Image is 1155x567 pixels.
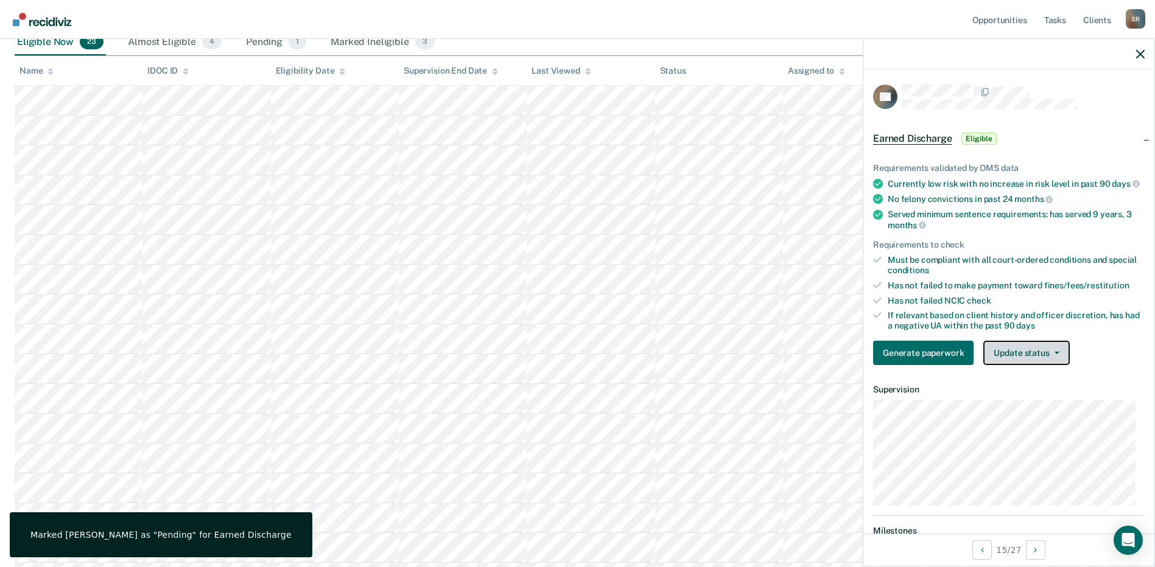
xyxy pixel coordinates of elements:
div: Has not failed NCIC [888,296,1145,306]
button: Generate paperwork [873,341,974,365]
span: months [888,220,926,230]
div: Eligible Now [15,29,106,56]
span: 1 [289,34,306,50]
div: Almost Eligible [125,29,224,56]
img: Recidiviz [13,13,71,26]
div: No felony convictions in past 24 [888,193,1145,204]
div: IDOC ID [147,66,189,76]
a: Navigate to form link [873,341,978,365]
span: months [1014,194,1053,204]
div: Earned DischargeEligible [863,119,1154,158]
dt: Supervision [873,384,1145,395]
div: Must be compliant with all court-ordered conditions and special [888,255,1145,276]
span: days [1112,179,1139,189]
span: check [967,296,991,305]
div: Pending [244,29,309,56]
div: Open Intercom Messenger [1114,526,1143,555]
div: Currently low risk with no increase in risk level in past 90 [888,178,1145,189]
button: Profile dropdown button [1126,9,1145,29]
div: Eligibility Date [276,66,346,76]
div: Last Viewed [532,66,591,76]
span: Eligible [961,133,996,145]
div: 15 / 27 [863,534,1154,566]
div: Served minimum sentence requirements: has served 9 years, 3 [888,209,1145,230]
button: Update status [983,341,1069,365]
div: Marked [PERSON_NAME] as "Pending" for Earned Discharge [30,529,292,540]
div: Marked Ineligible [328,29,437,56]
div: Has not failed to make payment toward [888,280,1145,291]
div: Supervision End Date [404,66,498,76]
span: conditions [888,265,929,275]
span: 3 [415,34,435,50]
dt: Milestones [873,526,1145,536]
span: 23 [80,34,104,50]
button: Previous Opportunity [972,540,992,560]
div: Assigned to [788,66,845,76]
span: fines/fees/restitution [1044,280,1129,290]
div: Status [660,66,686,76]
button: Next Opportunity [1026,540,1045,560]
span: 4 [202,34,222,50]
div: Requirements to check [873,240,1145,250]
div: If relevant based on client history and officer discretion, has had a negative UA within the past 90 [888,310,1145,331]
div: Name [19,66,54,76]
div: Requirements validated by OMS data [873,163,1145,173]
span: Earned Discharge [873,133,952,145]
div: S R [1126,9,1145,29]
span: days [1016,321,1034,330]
